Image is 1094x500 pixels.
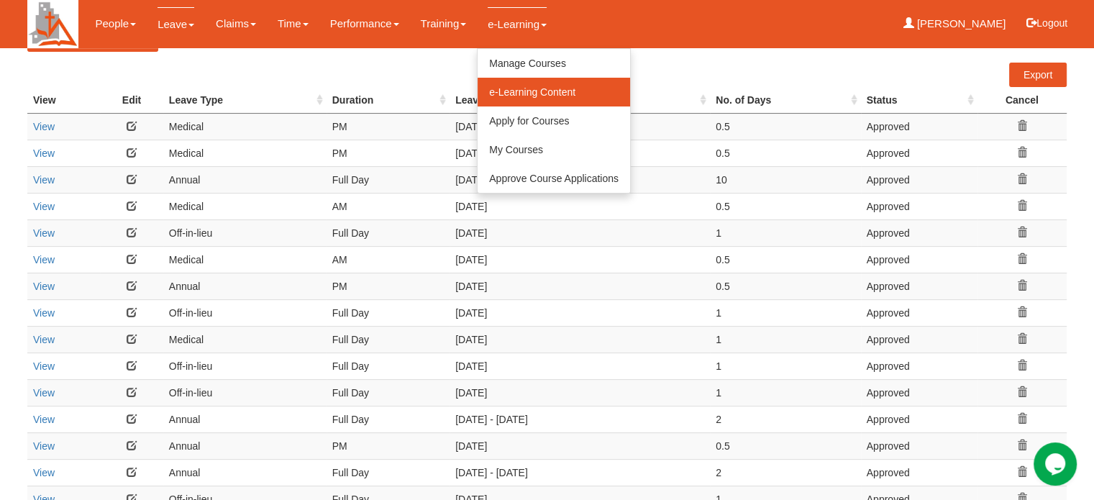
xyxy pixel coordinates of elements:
[450,459,710,486] td: [DATE] - [DATE]
[450,219,710,246] td: [DATE]
[710,379,860,406] td: 1
[163,219,327,246] td: Off-in-lieu
[33,147,55,159] a: View
[977,87,1067,114] th: Cancel
[710,326,860,353] td: 1
[903,7,1006,40] a: [PERSON_NAME]
[327,353,450,379] td: Full Day
[710,166,860,193] td: 10
[421,7,467,40] a: Training
[33,254,55,265] a: View
[327,87,450,114] th: Duration : activate to sort column ascending
[327,326,450,353] td: Full Day
[861,113,977,140] td: Approved
[861,166,977,193] td: Approved
[710,113,860,140] td: 0.5
[478,106,630,135] a: Apply for Courses
[327,140,450,166] td: PM
[450,406,710,432] td: [DATE] - [DATE]
[861,193,977,219] td: Approved
[710,273,860,299] td: 0.5
[710,299,860,326] td: 1
[33,201,55,212] a: View
[33,307,55,319] a: View
[861,246,977,273] td: Approved
[450,326,710,353] td: [DATE]
[327,432,450,459] td: PM
[330,7,399,40] a: Performance
[861,273,977,299] td: Approved
[163,299,327,326] td: Off-in-lieu
[861,459,977,486] td: Approved
[163,432,327,459] td: Annual
[327,406,450,432] td: Full Day
[450,246,710,273] td: [DATE]
[710,193,860,219] td: 0.5
[710,353,860,379] td: 1
[710,246,860,273] td: 0.5
[33,121,55,132] a: View
[158,7,194,41] a: Leave
[861,353,977,379] td: Approved
[33,174,55,186] a: View
[450,353,710,379] td: [DATE]
[1009,63,1067,87] a: Export
[861,87,977,114] th: Status : activate to sort column ascending
[327,379,450,406] td: Full Day
[450,113,710,140] td: [DATE]
[327,273,450,299] td: PM
[33,414,55,425] a: View
[163,459,327,486] td: Annual
[33,387,55,399] a: View
[861,406,977,432] td: Approved
[327,113,450,140] td: PM
[33,281,55,292] a: View
[327,166,450,193] td: Full Day
[327,219,450,246] td: Full Day
[327,193,450,219] td: AM
[450,299,710,326] td: [DATE]
[861,299,977,326] td: Approved
[327,459,450,486] td: Full Day
[1016,6,1077,40] button: Logout
[710,87,860,114] th: No. of Days : activate to sort column ascending
[478,78,630,106] a: e-Learning Content
[710,140,860,166] td: 0.5
[327,246,450,273] td: AM
[95,7,136,40] a: People
[861,140,977,166] td: Approved
[450,140,710,166] td: [DATE]
[216,7,256,40] a: Claims
[861,432,977,459] td: Approved
[33,334,55,345] a: View
[163,140,327,166] td: Medical
[27,87,100,114] th: View
[478,49,630,78] a: Manage Courses
[710,406,860,432] td: 2
[450,166,710,193] td: [DATE] - [DATE]
[163,87,327,114] th: Leave Type : activate to sort column ascending
[478,135,630,164] a: My Courses
[450,87,710,114] th: Leave Date(s) : activate to sort column ascending
[33,227,55,239] a: View
[163,273,327,299] td: Annual
[861,326,977,353] td: Approved
[163,326,327,353] td: Medical
[100,87,163,114] th: Edit
[710,432,860,459] td: 0.5
[163,113,327,140] td: Medical
[33,360,55,372] a: View
[163,353,327,379] td: Off-in-lieu
[278,7,309,40] a: Time
[861,379,977,406] td: Approved
[33,440,55,452] a: View
[163,166,327,193] td: Annual
[450,432,710,459] td: [DATE]
[163,246,327,273] td: Medical
[163,406,327,432] td: Annual
[450,379,710,406] td: [DATE]
[1034,442,1080,486] iframe: chat widget
[33,467,55,478] a: View
[488,7,547,41] a: e-Learning
[450,193,710,219] td: [DATE]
